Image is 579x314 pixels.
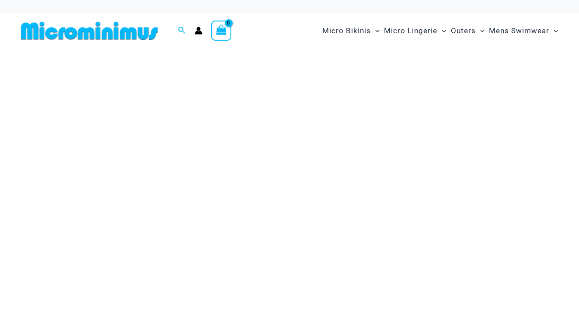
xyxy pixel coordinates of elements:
[382,17,448,44] a: Micro LingerieMenu ToggleMenu Toggle
[437,20,446,42] span: Menu Toggle
[320,17,382,44] a: Micro BikinisMenu ToggleMenu Toggle
[451,20,476,42] span: Outers
[211,21,231,41] a: View Shopping Cart, empty
[178,25,186,36] a: Search icon link
[322,20,371,42] span: Micro Bikinis
[371,20,380,42] span: Menu Toggle
[487,17,560,44] a: Mens SwimwearMenu ToggleMenu Toggle
[384,20,437,42] span: Micro Lingerie
[319,16,562,45] nav: Site Navigation
[449,17,487,44] a: OutersMenu ToggleMenu Toggle
[195,27,202,35] a: Account icon link
[489,20,549,42] span: Mens Swimwear
[476,20,485,42] span: Menu Toggle
[17,21,161,41] img: MM SHOP LOGO FLAT
[549,20,558,42] span: Menu Toggle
